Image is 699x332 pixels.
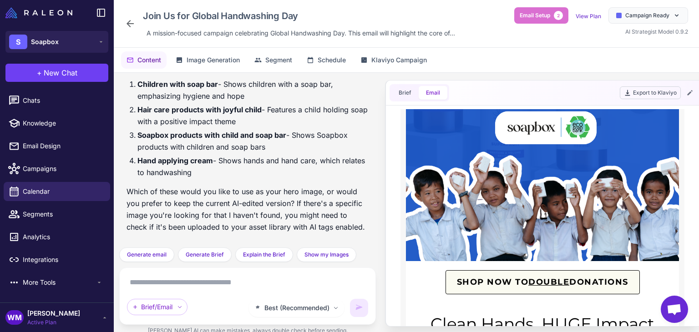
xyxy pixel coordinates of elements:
[128,168,169,178] span: DOUBLE
[235,247,293,262] button: Explain the Brief
[127,251,167,259] span: Generate email
[23,96,103,106] span: Chats
[318,55,346,65] span: Schedule
[5,310,24,325] div: WM
[127,186,369,233] p: Which of these would you like to use as your hero image, or would you prefer to keep the current ...
[4,159,110,178] a: Campaigns
[45,161,239,185] a: SHOP NOW TODOUBLEDONATIONS
[139,7,459,25] div: Click to edit campaign name
[248,299,344,317] button: Best (Recommended)
[620,86,681,99] button: Export to Klaviyo
[23,141,103,151] span: Email Design
[178,247,232,262] button: Generate Brief
[23,186,103,196] span: Calendar
[391,86,419,100] button: Brief
[4,114,110,133] a: Knowledge
[249,51,298,69] button: Segment
[187,55,240,65] span: Image Generation
[31,37,59,47] span: Soapbox
[119,247,174,262] button: Generate email
[297,247,356,262] button: Show my Images
[137,129,369,153] li: - Shows Soapbox products with children and soap bars
[304,251,349,259] span: Show my Images
[4,205,110,224] a: Segments
[23,164,103,174] span: Campaigns
[147,28,455,38] span: A mission-focused campaign celebrating Global Handwashing Day. This email will highlight the core...
[137,55,161,65] span: Content
[27,318,80,327] span: Active Plan
[554,11,563,20] span: 2
[127,299,187,315] div: Brief/Email
[514,7,568,24] button: Email Setup2
[625,28,688,35] span: AI Strategist Model 0.9.2
[4,227,110,246] a: Analytics
[137,131,286,140] strong: Soapbox products with child and soap bar
[4,136,110,156] a: Email Design
[684,87,695,98] button: Edit Email
[37,67,42,78] span: +
[5,64,108,82] button: +New Chat
[137,105,262,114] strong: Hair care products with joyful child
[23,209,103,219] span: Segments
[23,118,103,128] span: Knowledge
[23,277,96,287] span: More Tools
[419,86,447,100] button: Email
[661,296,688,323] div: Open chat
[5,7,72,18] img: Raleon Logo
[170,51,245,69] button: Image Generation
[4,182,110,201] a: Calendar
[520,11,550,20] span: Email Setup
[576,13,601,20] a: View Plan
[24,203,260,226] p: Clean Hands, HUGE Impact
[186,251,224,259] span: Generate Brief
[137,155,369,178] li: - Shows hands and hand care, which relates to handwashing
[46,161,239,185] span: SHOP NOW TO DONATIONS
[265,55,292,65] span: Segment
[625,11,669,20] span: Campaign Ready
[4,91,110,110] a: Chats
[137,104,369,127] li: - Features a child holding soap with a positive impact theme
[5,7,76,18] a: Raleon Logo
[4,250,110,269] a: Integrations
[9,35,27,49] div: S
[243,251,285,259] span: Explain the Brief
[264,303,329,313] span: Best (Recommended)
[143,26,459,40] div: Click to edit description
[27,308,80,318] span: [PERSON_NAME]
[371,55,427,65] span: Klaviyo Campaign
[121,51,167,69] button: Content
[137,156,213,165] strong: Hand applying cream
[23,255,103,265] span: Integrations
[5,31,108,53] button: SSoapbox
[137,80,218,89] strong: Children with soap bar
[137,78,369,102] li: - Shows children with a soap bar, emphasizing hygiene and hope
[23,232,103,242] span: Analytics
[301,51,351,69] button: Schedule
[44,67,77,78] span: New Chat
[355,51,432,69] button: Klaviyo Campaign
[399,89,411,97] span: Brief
